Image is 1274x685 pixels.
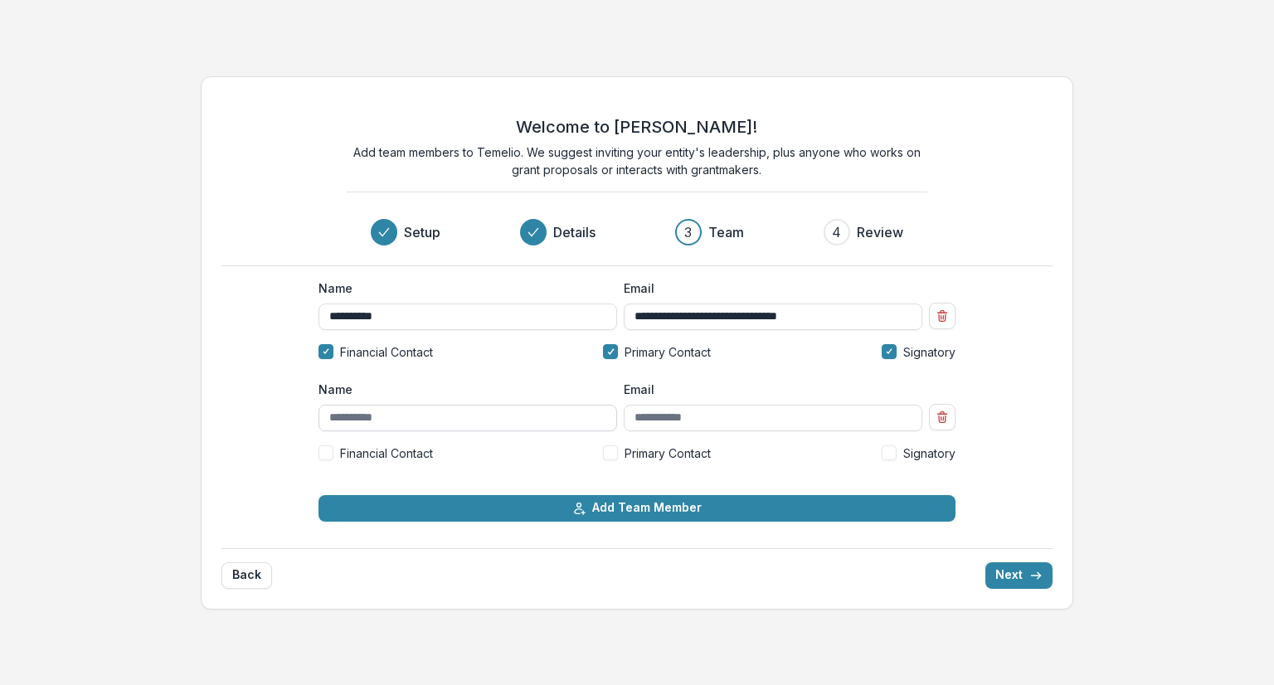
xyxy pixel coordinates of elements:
[404,222,440,242] h3: Setup
[371,219,903,245] div: Progress
[929,404,955,430] button: Remove team member
[318,495,955,522] button: Add Team Member
[553,222,596,242] h3: Details
[985,562,1053,589] button: Next
[625,343,711,361] span: Primary Contact
[340,343,433,361] span: Financial Contact
[625,445,711,462] span: Primary Contact
[929,303,955,329] button: Remove team member
[221,562,272,589] button: Back
[624,381,912,398] label: Email
[340,445,433,462] span: Financial Contact
[832,222,841,242] div: 4
[318,279,607,297] label: Name
[347,143,927,178] p: Add team members to Temelio. We suggest inviting your entity's leadership, plus anyone who works ...
[708,222,744,242] h3: Team
[516,117,757,137] h2: Welcome to [PERSON_NAME]!
[903,445,955,462] span: Signatory
[857,222,903,242] h3: Review
[624,279,912,297] label: Email
[684,222,692,242] div: 3
[318,381,607,398] label: Name
[903,343,955,361] span: Signatory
